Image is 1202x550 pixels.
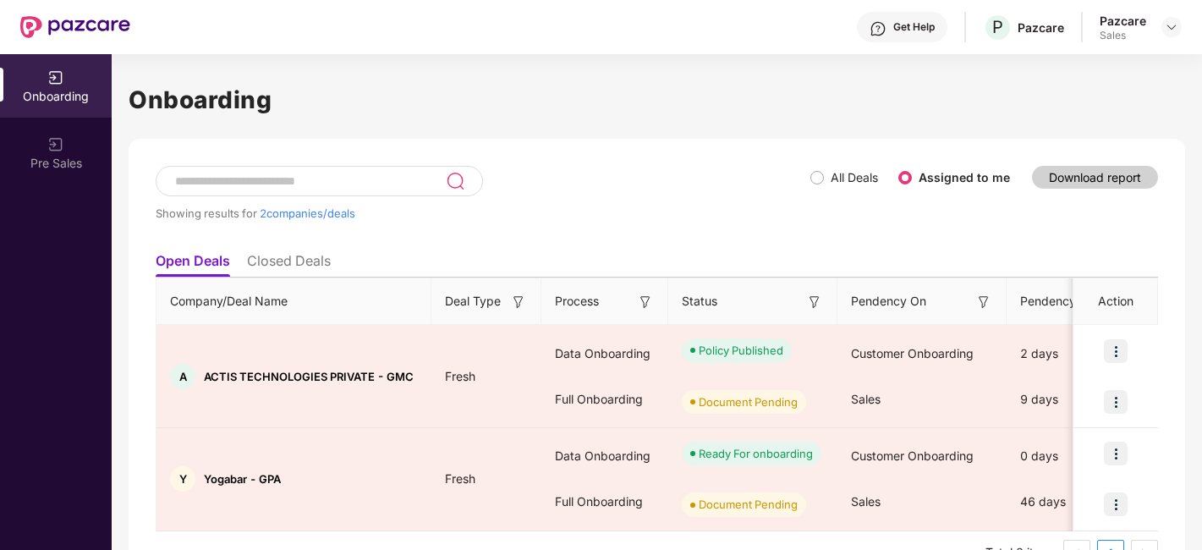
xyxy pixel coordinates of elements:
[992,17,1003,37] span: P
[1104,442,1128,465] img: icon
[1104,390,1128,414] img: icon
[1073,278,1158,325] th: Action
[637,294,654,311] img: svg+xml;base64,PHN2ZyB3aWR0aD0iMTYiIGhlaWdodD0iMTYiIHZpZXdCb3g9IjAgMCAxNiAxNiIgZmlsbD0ibm9uZSIgeG...
[170,466,195,492] div: Y
[699,496,798,513] div: Document Pending
[204,472,281,486] span: Yogabar - GPA
[156,206,810,220] div: Showing results for
[1020,292,1106,311] span: Pendency
[47,136,64,153] img: svg+xml;base64,PHN2ZyB3aWR0aD0iMjAiIGhlaWdodD0iMjAiIHZpZXdCb3g9IjAgMCAyMCAyMCIgZmlsbD0ibm9uZSIgeG...
[541,377,668,422] div: Full Onboarding
[129,81,1185,118] h1: Onboarding
[1104,492,1128,516] img: icon
[806,294,823,311] img: svg+xml;base64,PHN2ZyB3aWR0aD0iMTYiIGhlaWdodD0iMTYiIHZpZXdCb3g9IjAgMCAxNiAxNiIgZmlsbD0ibm9uZSIgeG...
[541,479,668,525] div: Full Onboarding
[1007,377,1133,422] div: 9 days
[1100,29,1146,42] div: Sales
[47,69,64,86] img: svg+xml;base64,PHN2ZyB3aWR0aD0iMjAiIGhlaWdodD0iMjAiIHZpZXdCb3g9IjAgMCAyMCAyMCIgZmlsbD0ibm9uZSIgeG...
[851,292,926,311] span: Pendency On
[893,20,935,34] div: Get Help
[446,171,465,191] img: svg+xml;base64,PHN2ZyB3aWR0aD0iMjQiIGhlaWdodD0iMjUiIHZpZXdCb3g9IjAgMCAyNCAyNSIgZmlsbD0ibm9uZSIgeG...
[1007,278,1133,325] th: Pendency
[1007,331,1133,377] div: 2 days
[541,433,668,479] div: Data Onboarding
[919,170,1010,184] label: Assigned to me
[510,294,527,311] img: svg+xml;base64,PHN2ZyB3aWR0aD0iMTYiIGhlaWdodD0iMTYiIHZpZXdCb3g9IjAgMCAxNiAxNiIgZmlsbD0ibm9uZSIgeG...
[156,252,230,277] li: Open Deals
[699,393,798,410] div: Document Pending
[431,369,489,383] span: Fresh
[851,448,974,463] span: Customer Onboarding
[156,278,431,325] th: Company/Deal Name
[1104,339,1128,363] img: icon
[699,445,813,462] div: Ready For onboarding
[431,471,489,486] span: Fresh
[170,364,195,389] div: A
[1018,19,1064,36] div: Pazcare
[1007,433,1133,479] div: 0 days
[204,370,414,383] span: ACTIS TECHNOLOGIES PRIVATE - GMC
[831,170,878,184] label: All Deals
[260,206,355,220] span: 2 companies/deals
[1165,20,1178,34] img: svg+xml;base64,PHN2ZyBpZD0iRHJvcGRvd24tMzJ4MzIiIHhtbG5zPSJodHRwOi8vd3d3LnczLm9yZy8yMDAwL3N2ZyIgd2...
[20,16,130,38] img: New Pazcare Logo
[1032,166,1158,189] button: Download report
[851,346,974,360] span: Customer Onboarding
[682,292,717,311] span: Status
[1100,13,1146,29] div: Pazcare
[851,494,881,509] span: Sales
[445,292,501,311] span: Deal Type
[699,342,783,359] div: Policy Published
[247,252,331,277] li: Closed Deals
[975,294,992,311] img: svg+xml;base64,PHN2ZyB3aWR0aD0iMTYiIGhlaWdodD0iMTYiIHZpZXdCb3g9IjAgMCAxNiAxNiIgZmlsbD0ibm9uZSIgeG...
[555,292,599,311] span: Process
[541,331,668,377] div: Data Onboarding
[870,20,886,37] img: svg+xml;base64,PHN2ZyBpZD0iSGVscC0zMngzMiIgeG1sbnM9Imh0dHA6Ly93d3cudzMub3JnLzIwMDAvc3ZnIiB3aWR0aD...
[851,392,881,406] span: Sales
[1007,479,1133,525] div: 46 days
